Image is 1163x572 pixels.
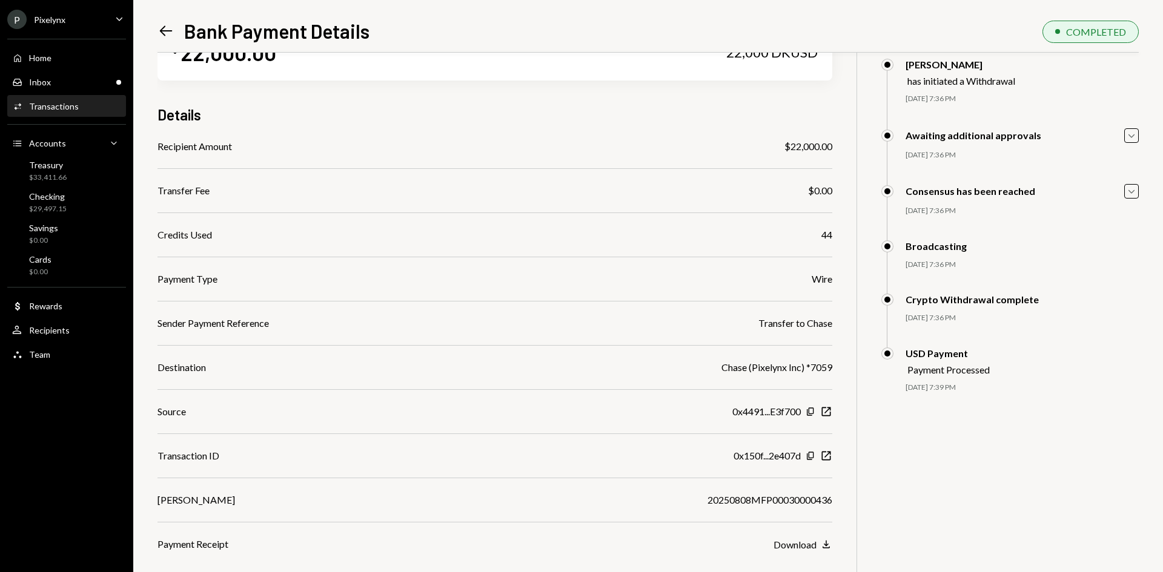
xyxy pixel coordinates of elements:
[808,183,832,198] div: $0.00
[7,156,126,185] a: Treasury$33,411.66
[29,138,66,148] div: Accounts
[29,101,79,111] div: Transactions
[34,15,65,25] div: Pixelynx
[7,95,126,117] a: Transactions
[1066,26,1126,38] div: COMPLETED
[906,59,1015,70] div: [PERSON_NAME]
[721,360,832,375] div: Chase (Pixelynx Inc) *7059
[906,206,1139,216] div: [DATE] 7:36 PM
[184,19,369,43] h1: Bank Payment Details
[29,53,51,63] div: Home
[812,272,832,286] div: Wire
[29,235,58,246] div: $0.00
[774,538,832,551] button: Download
[707,493,832,507] div: 20250808MFP00030000436
[157,272,217,286] div: Payment Type
[29,77,51,87] div: Inbox
[157,537,228,551] div: Payment Receipt
[7,251,126,280] a: Cards$0.00
[734,449,801,463] div: 0x150f...2e407d
[157,228,212,242] div: Credits Used
[157,404,186,419] div: Source
[157,139,232,154] div: Recipient Amount
[906,383,1139,393] div: [DATE] 7:39 PM
[29,160,67,170] div: Treasury
[758,316,832,330] div: Transfer to Chase
[7,47,126,68] a: Home
[7,295,126,317] a: Rewards
[29,204,67,214] div: $29,497.15
[7,188,126,217] a: Checking$29,497.15
[29,191,67,202] div: Checking
[906,185,1035,197] div: Consensus has been reached
[29,254,51,265] div: Cards
[157,449,219,463] div: Transaction ID
[157,360,206,375] div: Destination
[7,219,126,248] a: Savings$0.00
[906,130,1041,141] div: Awaiting additional approvals
[906,240,967,252] div: Broadcasting
[732,404,801,419] div: 0x4491...E3f700
[7,319,126,341] a: Recipients
[907,364,990,375] div: Payment Processed
[7,10,27,29] div: P
[157,316,269,330] div: Sender Payment Reference
[906,260,1139,270] div: [DATE] 7:36 PM
[906,347,990,359] div: USD Payment
[7,343,126,365] a: Team
[906,313,1139,323] div: [DATE] 7:36 PM
[906,150,1139,160] div: [DATE] 7:36 PM
[29,301,62,311] div: Rewards
[29,267,51,277] div: $0.00
[821,228,832,242] div: 44
[29,349,50,360] div: Team
[784,139,832,154] div: $22,000.00
[157,493,235,507] div: [PERSON_NAME]
[7,132,126,154] a: Accounts
[29,223,58,233] div: Savings
[29,325,70,335] div: Recipients
[906,94,1139,104] div: [DATE] 7:36 PM
[29,173,67,183] div: $33,411.66
[7,71,126,93] a: Inbox
[157,105,201,125] h3: Details
[906,294,1039,305] div: Crypto Withdrawal complete
[907,75,1015,87] div: has initiated a Withdrawal
[774,539,817,550] div: Download
[157,183,210,198] div: Transfer Fee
